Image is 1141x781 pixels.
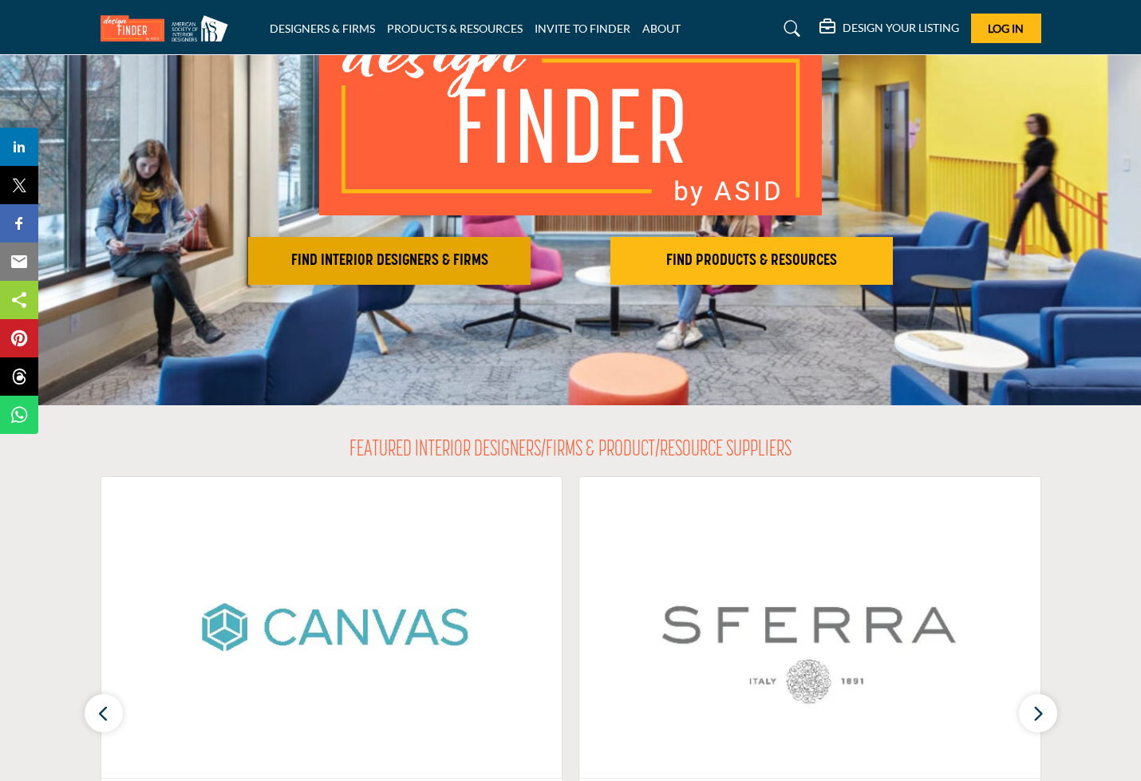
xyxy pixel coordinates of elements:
[319,8,822,215] img: image
[248,237,531,285] button: FIND INTERIOR DESIGNERS & FIRMS
[843,21,959,35] h5: DESIGN YOUR LISTING
[579,477,1040,778] img: Sferra Fine Linens LLC
[819,19,959,38] div: DESIGN YOUR LISTING
[615,251,888,270] h2: FIND PRODUCTS & RESOURCES
[349,437,792,464] h2: FEATURED INTERIOR DESIGNERS/FIRMS & PRODUCT/RESOURCE SUPPLIERS
[253,251,526,270] h2: FIND INTERIOR DESIGNERS & FIRMS
[101,477,563,778] img: Canvas
[270,22,375,35] a: DESIGNERS & FIRMS
[610,237,893,285] button: FIND PRODUCTS & RESOURCES
[768,16,811,41] a: Search
[387,22,523,35] a: PRODUCTS & RESOURCES
[535,22,630,35] a: INVITE TO FINDER
[988,22,1024,35] span: Log In
[642,22,681,35] a: ABOUT
[971,14,1041,43] button: Log In
[101,15,236,41] img: Site Logo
